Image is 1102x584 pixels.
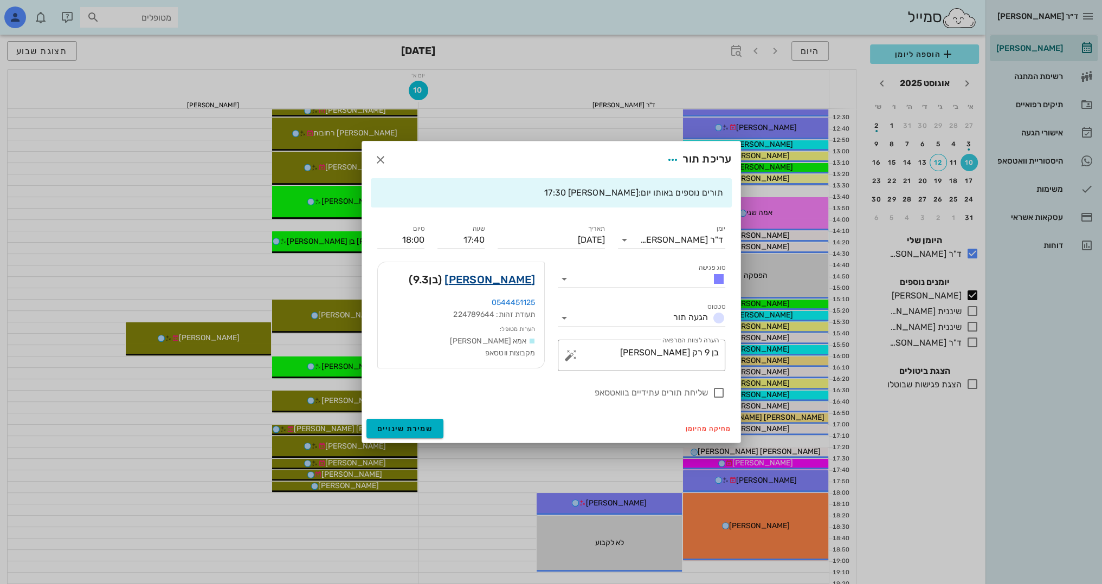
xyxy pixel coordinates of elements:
[409,271,442,288] span: (בן )
[377,424,433,433] span: שמירת שינויים
[558,270,725,288] div: סוג פגישה
[450,336,536,358] span: אמא [PERSON_NAME] מקבוצות ווטסאפ
[640,235,723,245] div: ד"ר [PERSON_NAME]
[698,264,725,272] label: סוג פגישה
[377,387,708,398] label: שליחת תורים עתידיים בוואטסאפ
[681,421,736,436] button: מחיקה מהיומן
[686,425,732,432] span: מחיקה מהיומן
[716,225,725,233] label: יומן
[472,225,485,233] label: שעה
[366,419,444,438] button: שמירת שינויים
[707,303,725,311] label: סטטוס
[558,309,725,327] div: סטטוסהגעה תור
[492,298,536,307] a: 0544451125
[673,312,708,322] span: הגעה תור
[500,326,535,333] small: הערות מטופל:
[386,309,536,321] div: תעודת זהות: 224789644
[544,187,639,198] span: [PERSON_NAME] 17:30
[444,271,535,288] a: [PERSON_NAME]
[588,225,605,233] label: תאריך
[379,187,723,199] div: תורים נוספים באותו יום:
[413,225,424,233] label: סיום
[618,231,725,249] div: יומןד"ר [PERSON_NAME]
[413,273,429,286] span: 9.3
[662,336,718,345] label: הערה לצוות המרפאה
[663,150,731,170] div: עריכת תור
